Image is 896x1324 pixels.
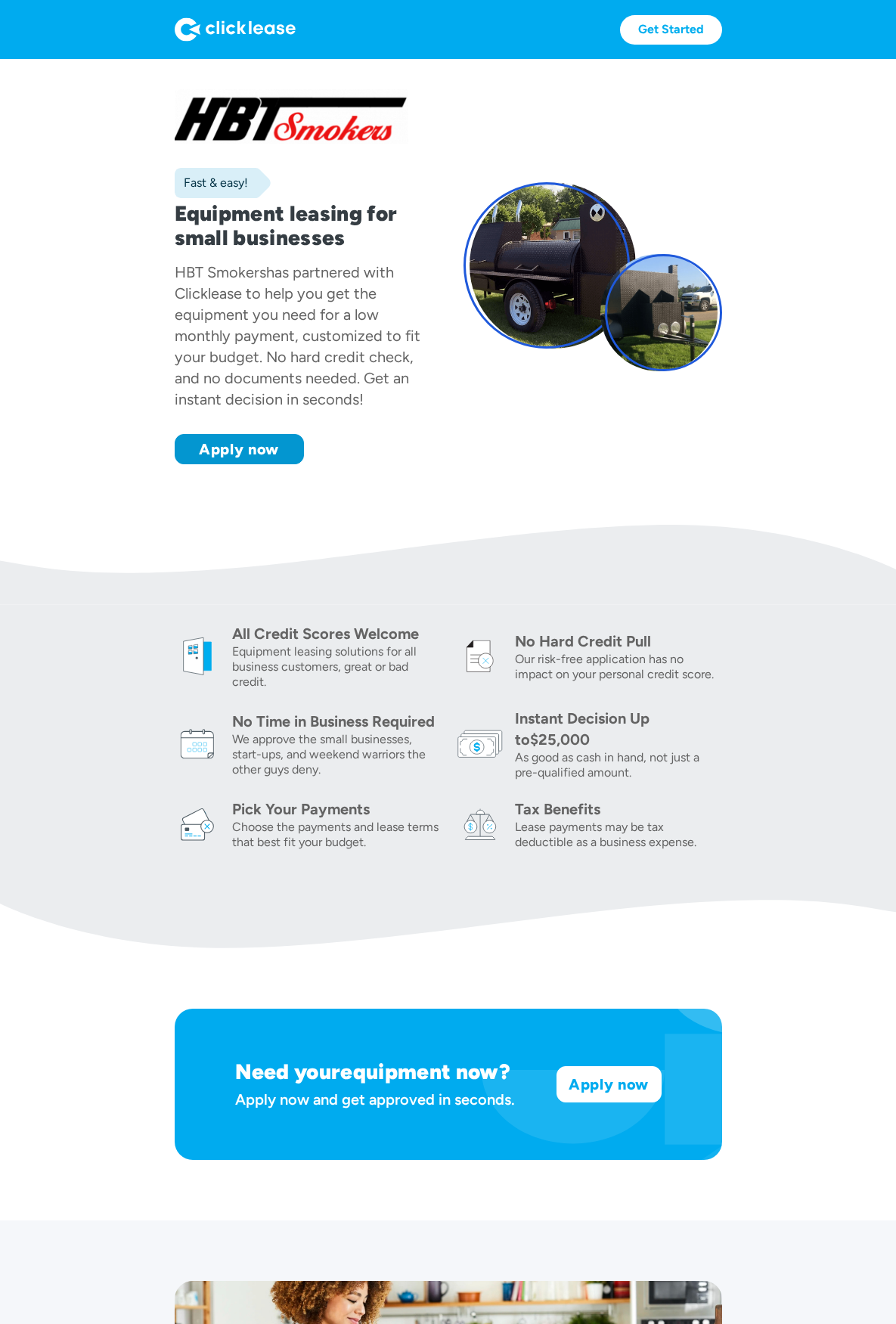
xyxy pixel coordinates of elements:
[232,711,439,732] div: No Time in Business Required
[232,798,439,820] div: Pick Your Payments
[175,263,266,281] div: HBT Smokers
[530,730,590,749] div: $25,000
[515,798,722,820] div: Tax Benefits
[457,721,503,767] img: money icon
[515,750,722,780] div: As good as cash in hand, not just a pre-qualified amount.
[232,644,439,690] div: Equipment leasing solutions for all business customers, great or bad credit.
[515,652,722,682] div: Our risk-free application has no impact on your personal credit score.
[515,820,722,850] div: Lease payments may be tax deductible as a business expense.
[232,623,439,644] div: All Credit Scores Welcome
[175,263,420,408] div: has partnered with Clicklease to help you get the equipment you need for a low monthly payment, c...
[340,1059,510,1084] h1: equipment now?
[235,1087,538,1113] div: Apply now and get approved in seconds.
[175,434,304,464] a: Apply now
[235,1059,341,1084] h1: Need your
[515,709,650,749] div: Instant Decision Up to
[175,802,220,847] img: card icon
[457,634,503,679] img: credit icon
[175,17,296,42] img: Logo
[515,631,722,652] div: No Hard Credit Pull
[175,634,220,679] img: welcome icon
[175,175,248,191] div: Fast & easy!
[457,802,503,847] img: tax icon
[620,15,722,45] a: Get Started
[175,201,433,250] h1: Equipment leasing for small businesses
[232,820,439,850] div: Choose the payments and lease terms that best fit your budget.
[232,732,439,777] div: We approve the small businesses, start-ups, and weekend warriors the other guys deny.
[175,721,220,767] img: calendar icon
[557,1067,661,1102] a: Apply now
